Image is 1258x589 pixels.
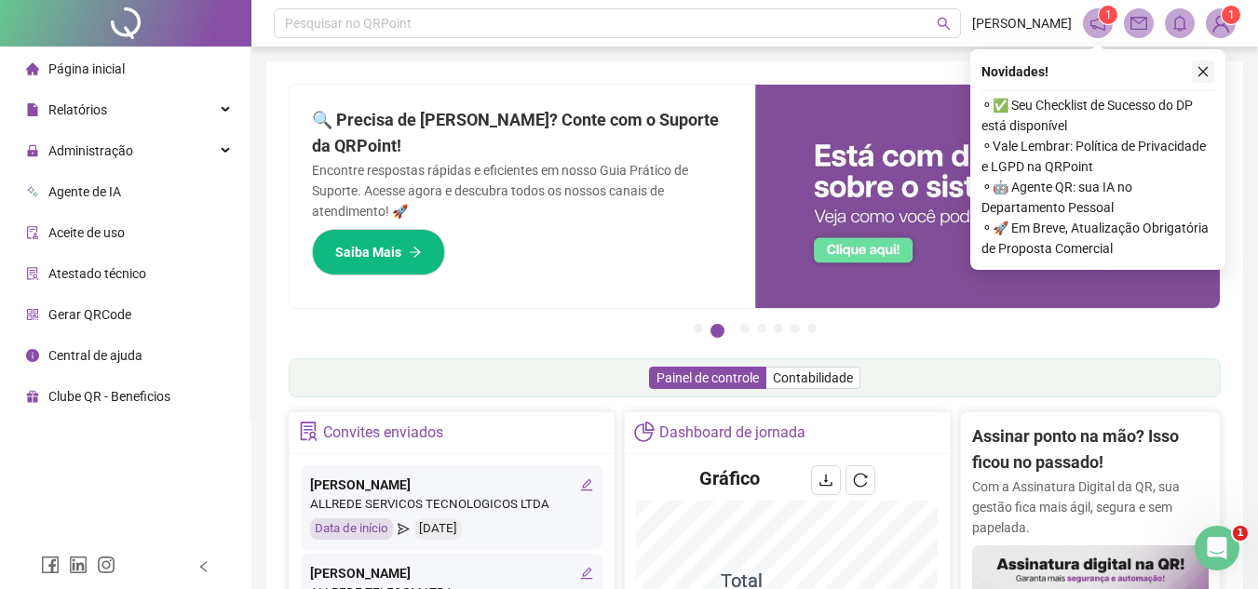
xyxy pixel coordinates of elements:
h2: 🔍 Precisa de [PERSON_NAME]? Conte com o Suporte da QRPoint! [312,107,733,160]
span: gift [26,390,39,403]
span: close [1197,65,1210,78]
button: 5 [774,324,783,333]
button: 1 [694,324,703,333]
span: Relatórios [48,102,107,117]
span: ⚬ ✅ Seu Checklist de Sucesso do DP está disponível [981,95,1214,136]
span: send [398,518,410,540]
span: instagram [97,556,115,574]
span: solution [299,422,318,441]
button: 6 [791,324,800,333]
sup: Atualize o seu contato no menu Meus Dados [1222,6,1240,24]
span: edit [580,478,593,491]
span: file [26,103,39,116]
span: audit [26,226,39,239]
div: [PERSON_NAME] [310,563,593,583]
span: 1 [1228,8,1235,21]
h2: Assinar ponto na mão? Isso ficou no passado! [972,423,1209,476]
div: Data de início [310,518,393,540]
span: 1 [1233,526,1248,541]
span: Painel de controle [656,370,759,385]
span: arrow-right [409,246,422,259]
div: Dashboard de jornada [659,417,805,448]
span: facebook [41,556,60,574]
p: Encontre respostas rápidas e eficientes em nosso Guia Prático de Suporte. Acesse agora e descubra... [312,160,733,221]
span: Clube QR - Beneficios [48,389,170,404]
span: Atestado técnico [48,266,146,281]
span: Gerar QRCode [48,307,131,322]
span: Página inicial [48,61,125,76]
span: linkedin [69,556,88,574]
div: [DATE] [414,518,462,540]
button: 4 [757,324,766,333]
span: lock [26,144,39,157]
span: ⚬ Vale Lembrar: Política de Privacidade e LGPD na QRPoint [981,136,1214,177]
div: [PERSON_NAME] [310,475,593,495]
span: qrcode [26,308,39,321]
span: [PERSON_NAME] [972,13,1072,33]
span: Administração [48,143,133,158]
span: pie-chart [634,422,654,441]
span: notification [1089,15,1106,32]
p: Com a Assinatura Digital da QR, sua gestão fica mais ágil, segura e sem papelada. [972,476,1209,538]
span: Aceite de uso [48,225,125,240]
span: ⚬ 🤖 Agente QR: sua IA no Departamento Pessoal [981,177,1214,218]
button: 2 [710,324,724,338]
img: 75567 [1207,9,1235,37]
span: edit [580,567,593,580]
span: download [818,473,833,488]
span: solution [26,267,39,280]
span: Agente de IA [48,184,121,199]
button: Saiba Mais [312,229,445,275]
span: home [26,62,39,75]
span: mail [1130,15,1147,32]
img: banner%2F0cf4e1f0-cb71-40ef-aa93-44bd3d4ee559.png [755,85,1221,308]
span: reload [853,473,868,488]
span: Novidades ! [981,61,1048,82]
span: info-circle [26,349,39,362]
span: Central de ajuda [48,348,142,363]
h4: Gráfico [699,465,760,491]
sup: 1 [1099,6,1117,24]
span: Contabilidade [773,370,853,385]
div: Convites enviados [323,417,443,448]
button: 3 [740,324,750,333]
span: ⚬ 🚀 Em Breve, Atualização Obrigatória de Proposta Comercial [981,218,1214,259]
iframe: Intercom live chat [1195,526,1239,570]
span: search [937,17,951,31]
span: 1 [1105,8,1112,21]
div: ALLREDE SERVICOS TECNOLOGICOS LTDA [310,495,593,515]
button: 7 [807,324,817,333]
span: Saiba Mais [335,242,401,262]
span: left [197,560,210,573]
span: bell [1171,15,1188,32]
